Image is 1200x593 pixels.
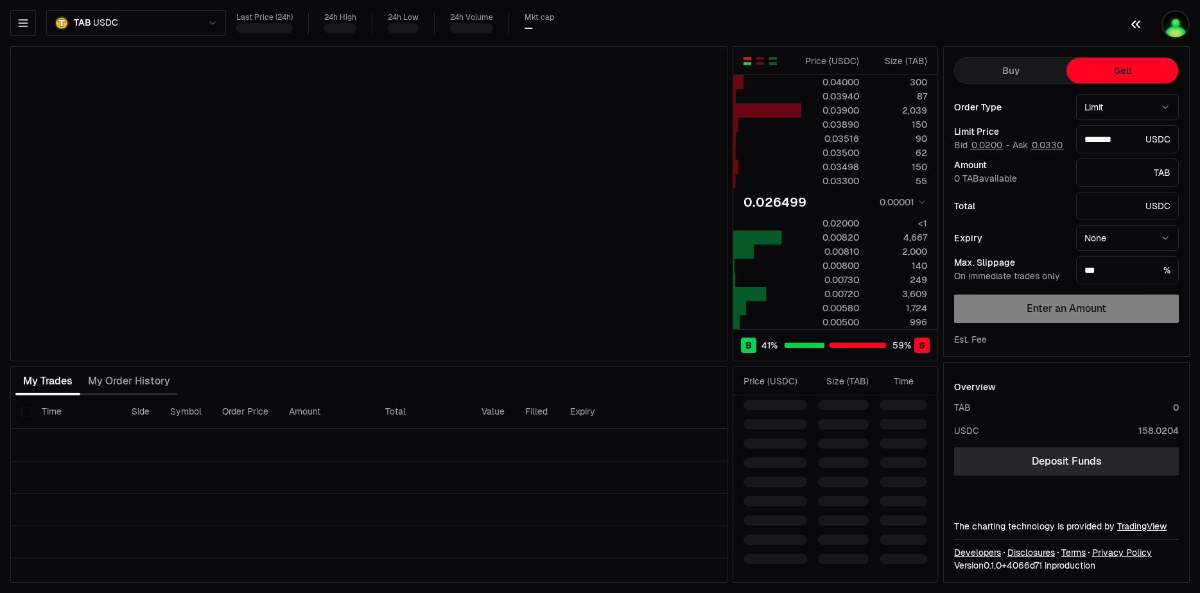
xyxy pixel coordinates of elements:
[212,395,279,429] th: Order Price
[870,259,927,272] div: 140
[1007,560,1042,571] span: 4066d710de59a424e6e27f6bfe24bfea9841ec22
[954,127,1066,136] div: Limit Price
[525,13,554,22] div: Mkt cap
[1173,401,1179,414] div: 0
[375,395,471,429] th: Total
[802,316,859,329] div: 0.00500
[919,339,925,352] span: S
[870,288,927,300] div: 3,609
[954,140,1010,151] span: Bid -
[954,381,996,393] div: Overview
[761,339,778,352] span: 41 %
[1138,424,1179,437] div: 158.0204
[450,13,493,22] div: 24h Volume
[802,76,859,89] div: 0.04000
[1092,546,1152,559] a: Privacy Policy
[1076,94,1179,120] button: Limit
[870,55,927,67] div: Size ( TAB )
[802,160,859,173] div: 0.03498
[279,395,375,429] th: Amount
[870,76,927,89] div: 300
[954,520,1179,533] div: The charting technology is provided by
[880,375,914,388] div: Time
[954,234,1066,243] div: Expiry
[324,13,356,22] div: 24h High
[31,395,121,429] th: Time
[1061,546,1086,559] a: Terms
[1076,256,1179,284] div: %
[870,217,927,230] div: <1
[954,173,1017,184] span: 0 TAB available
[802,90,859,103] div: 0.03940
[1013,140,1064,151] span: Ask
[870,160,927,173] div: 150
[818,375,869,388] div: Size ( TAB )
[870,132,927,145] div: 90
[471,395,515,429] th: Value
[954,559,1179,572] div: Version 0.1.0 + in production
[970,140,1004,150] button: 0.0200
[954,424,979,437] div: USDC
[870,245,927,258] div: 2,000
[15,368,80,394] button: My Trades
[11,47,727,361] iframe: Financial Chart
[525,22,533,34] div: —
[802,132,859,145] div: 0.03516
[870,231,927,244] div: 4,667
[742,56,752,66] button: Show Buy and Sell Orders
[745,339,752,352] span: B
[870,90,927,103] div: 87
[768,56,778,66] button: Show Buy Orders Only
[954,103,1066,112] div: Order Type
[1161,10,1190,39] img: YaYaYa
[954,160,1066,169] div: Amount
[236,13,293,22] div: Last Price (24h)
[870,104,927,117] div: 2,039
[802,259,859,272] div: 0.00800
[515,395,560,429] th: Filled
[892,339,911,352] span: 59 %
[121,395,160,429] th: Side
[388,13,419,22] div: 24h Low
[870,146,927,159] div: 62
[802,288,859,300] div: 0.00720
[954,333,987,346] div: Est. Fee
[1030,140,1064,150] button: 0.0330
[954,546,1001,559] a: Developers
[802,302,859,314] div: 0.00580
[743,375,807,388] div: Price ( USDC )
[1076,192,1179,220] div: USDC
[560,395,647,429] th: Expiry
[870,273,927,286] div: 249
[74,17,91,29] span: TAB
[870,316,927,329] div: 996
[1066,58,1178,83] button: Sell
[802,231,859,244] div: 0.00820
[802,245,859,258] div: 0.00810
[755,56,765,66] button: Show Sell Orders Only
[1076,125,1179,153] div: USDC
[80,368,178,394] button: My Order History
[876,194,927,210] button: 0.00001
[955,58,1066,83] button: Buy
[954,271,1066,282] div: On immediate trades only
[802,146,859,159] div: 0.03500
[1007,546,1055,559] a: Disclosures
[802,118,859,131] div: 0.03890
[870,302,927,314] div: 1,724
[802,175,859,187] div: 0.03300
[954,258,1066,267] div: Max. Slippage
[743,193,806,211] div: 0.026499
[954,401,971,414] div: TAB
[160,395,212,429] th: Symbol
[802,104,859,117] div: 0.03900
[802,273,859,286] div: 0.00730
[1117,520,1167,532] a: TradingView
[802,55,859,67] div: Price ( USDC )
[1076,225,1179,251] button: None
[870,118,927,131] div: 150
[870,175,927,187] div: 55
[93,17,117,29] span: USDC
[954,202,1066,211] div: Total
[802,217,859,230] div: 0.02000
